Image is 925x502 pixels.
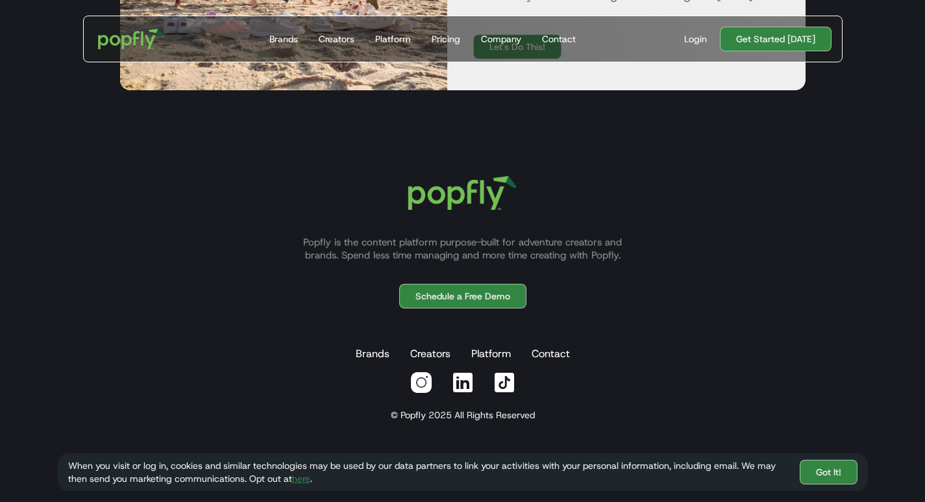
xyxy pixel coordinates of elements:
a: Company [476,16,526,62]
a: Got It! [800,460,857,484]
div: © Popfly 2025 All Rights Reserved [391,408,535,421]
div: Login [684,32,707,45]
div: Pricing [432,32,460,45]
a: Platform [469,341,513,367]
a: home [89,19,173,58]
p: Popfly is the content platform purpose-built for adventure creators and brands. Spend less time m... [288,236,638,262]
div: Platform [375,32,411,45]
a: Platform [370,16,416,62]
a: Get Started [DATE] [720,27,832,51]
a: Schedule a Free Demo [399,284,526,308]
a: Contact [537,16,581,62]
div: When you visit or log in, cookies and similar technologies may be used by our data partners to li... [68,459,789,485]
a: Creators [408,341,453,367]
div: Company [481,32,521,45]
div: Contact [542,32,576,45]
a: here [292,473,310,484]
div: Creators [319,32,354,45]
div: Brands [269,32,298,45]
a: Login [679,32,712,45]
a: Creators [314,16,360,62]
a: Brands [353,341,392,367]
a: Pricing [426,16,465,62]
a: Brands [264,16,303,62]
a: Contact [529,341,573,367]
